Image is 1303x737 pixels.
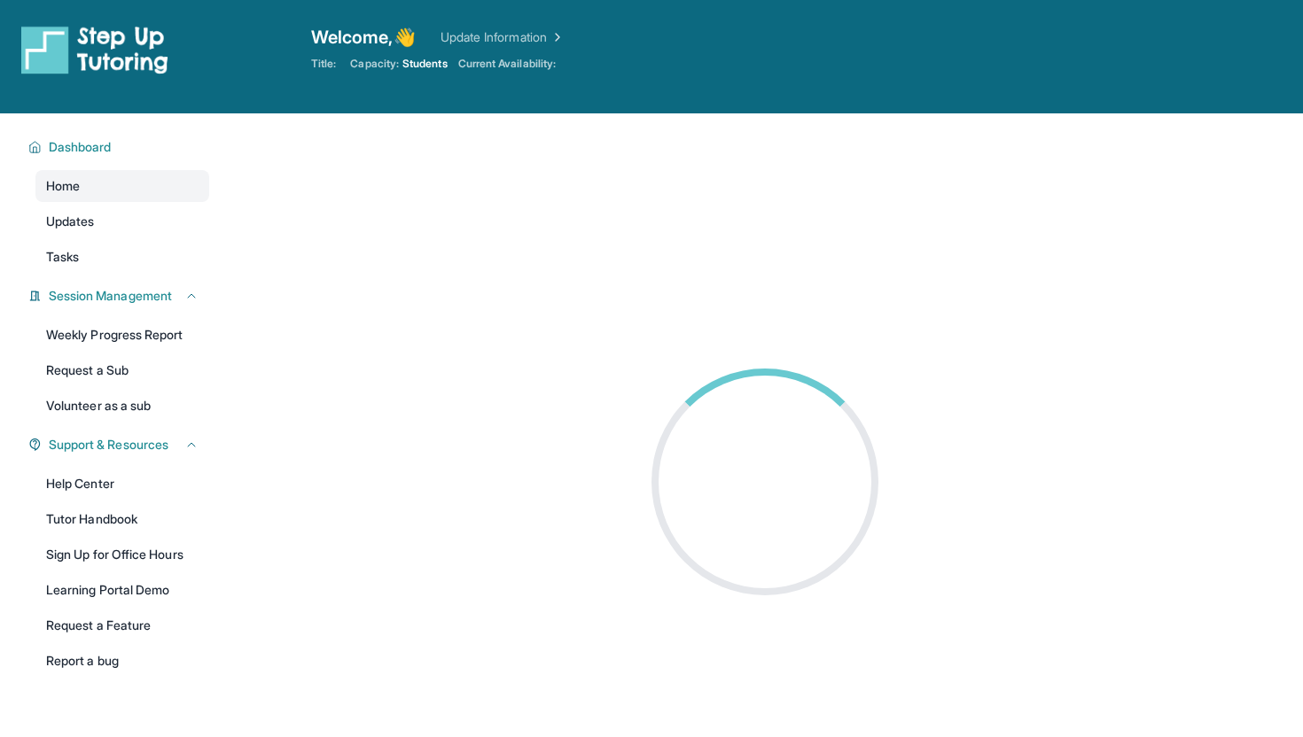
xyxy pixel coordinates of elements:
[35,206,209,237] a: Updates
[35,390,209,422] a: Volunteer as a sub
[35,574,209,606] a: Learning Portal Demo
[350,57,399,71] span: Capacity:
[441,28,565,46] a: Update Information
[311,57,336,71] span: Title:
[49,287,172,305] span: Session Management
[35,241,209,273] a: Tasks
[21,25,168,74] img: logo
[458,57,556,71] span: Current Availability:
[46,213,95,230] span: Updates
[547,28,565,46] img: Chevron Right
[46,248,79,266] span: Tasks
[49,138,112,156] span: Dashboard
[42,138,199,156] button: Dashboard
[42,436,199,454] button: Support & Resources
[35,468,209,500] a: Help Center
[46,177,80,195] span: Home
[35,319,209,351] a: Weekly Progress Report
[42,287,199,305] button: Session Management
[35,354,209,386] a: Request a Sub
[35,539,209,570] a: Sign Up for Office Hours
[311,25,416,50] span: Welcome, 👋
[402,57,448,71] span: Students
[35,503,209,535] a: Tutor Handbook
[49,436,168,454] span: Support & Resources
[35,170,209,202] a: Home
[35,609,209,641] a: Request a Feature
[35,645,209,677] a: Report a bug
